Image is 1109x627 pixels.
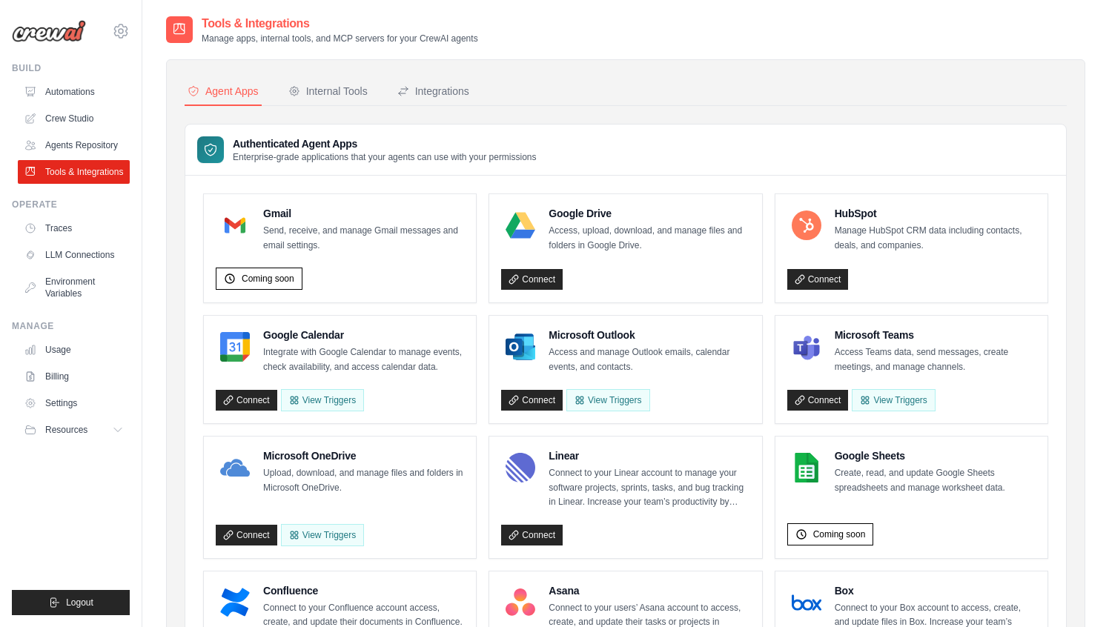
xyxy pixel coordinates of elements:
p: Send, receive, and manage Gmail messages and email settings. [263,224,464,253]
p: Manage HubSpot CRM data including contacts, deals, and companies. [835,224,1036,253]
: View Triggers [566,389,649,411]
a: Connect [787,390,849,411]
img: Microsoft Teams Logo [792,332,821,362]
p: Integrate with Google Calendar to manage events, check availability, and access calendar data. [263,345,464,374]
a: Connect [216,525,277,545]
div: Agent Apps [188,84,259,99]
h4: HubSpot [835,206,1036,221]
: View Triggers [852,389,935,411]
img: Google Sheets Logo [792,453,821,482]
h4: Linear [549,448,749,463]
h4: Google Drive [549,206,749,221]
img: Asana Logo [506,588,535,617]
h4: Asana [549,583,749,598]
img: Microsoft Outlook Logo [506,332,535,362]
img: Google Drive Logo [506,210,535,240]
h2: Tools & Integrations [202,15,478,33]
a: Environment Variables [18,270,130,305]
h4: Google Calendar [263,328,464,342]
img: Gmail Logo [220,210,250,240]
a: Connect [787,269,849,290]
a: Tools & Integrations [18,160,130,184]
img: Confluence Logo [220,588,250,617]
span: Resources [45,424,87,436]
a: Traces [18,216,130,240]
div: Manage [12,320,130,332]
p: Connect to your Linear account to manage your software projects, sprints, tasks, and bug tracking... [549,466,749,510]
a: LLM Connections [18,243,130,267]
p: Access and manage Outlook emails, calendar events, and contacts. [549,345,749,374]
h3: Authenticated Agent Apps [233,136,537,151]
p: Manage apps, internal tools, and MCP servers for your CrewAI agents [202,33,478,44]
a: Billing [18,365,130,388]
p: Access Teams data, send messages, create meetings, and manage channels. [835,345,1036,374]
button: Logout [12,590,130,615]
button: Resources [18,418,130,442]
img: Box Logo [792,588,821,617]
img: Linear Logo [506,453,535,482]
button: Agent Apps [185,78,262,106]
a: Connect [501,525,563,545]
h4: Microsoft Outlook [549,328,749,342]
img: Logo [12,20,86,42]
button: Integrations [394,78,472,106]
a: Usage [18,338,130,362]
span: Coming soon [813,528,866,540]
p: Enterprise-grade applications that your agents can use with your permissions [233,151,537,163]
a: Automations [18,80,130,104]
a: Connect [501,269,563,290]
img: Microsoft OneDrive Logo [220,453,250,482]
h4: Microsoft Teams [835,328,1036,342]
h4: Box [835,583,1036,598]
div: Internal Tools [288,84,368,99]
: View Triggers [281,524,364,546]
img: HubSpot Logo [792,210,821,240]
div: Operate [12,199,130,210]
button: View Triggers [281,389,364,411]
div: Build [12,62,130,74]
a: Connect [216,390,277,411]
a: Agents Repository [18,133,130,157]
a: Connect [501,390,563,411]
img: Google Calendar Logo [220,332,250,362]
h4: Microsoft OneDrive [263,448,464,463]
span: Coming soon [242,273,294,285]
h4: Google Sheets [835,448,1036,463]
button: Internal Tools [285,78,371,106]
p: Access, upload, download, and manage files and folders in Google Drive. [549,224,749,253]
a: Settings [18,391,130,415]
h4: Confluence [263,583,464,598]
p: Create, read, and update Google Sheets spreadsheets and manage worksheet data. [835,466,1036,495]
span: Logout [66,597,93,608]
a: Crew Studio [18,107,130,130]
p: Upload, download, and manage files and folders in Microsoft OneDrive. [263,466,464,495]
h4: Gmail [263,206,464,221]
div: Integrations [397,84,469,99]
